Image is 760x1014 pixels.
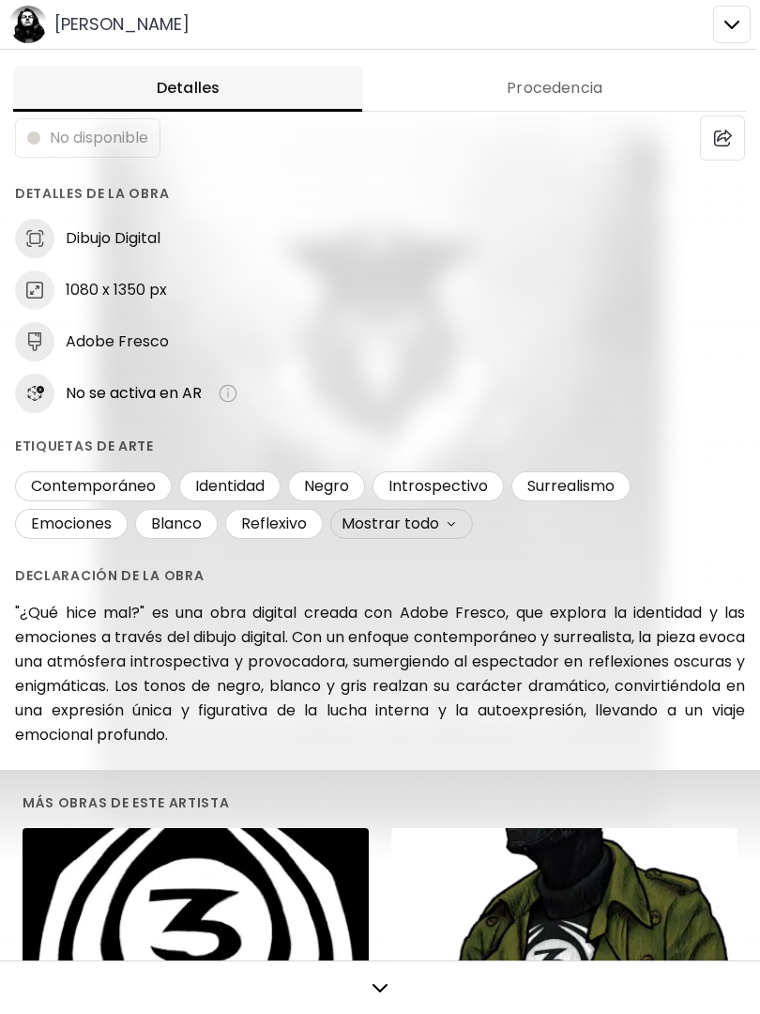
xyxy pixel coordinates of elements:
[342,512,439,536] h6: Mostrar todo
[713,129,732,147] img: share
[24,77,352,100] span: Detalles
[20,514,123,534] span: Emociones
[230,514,318,534] span: Reflexivo
[184,476,276,497] span: Identidad
[516,476,626,497] span: Surrealismo
[20,476,167,497] span: Contemporáneo
[15,436,745,456] h6: Etiquetas de arte
[330,509,473,539] button: Mostrar todo
[15,270,54,310] img: dimensions
[140,514,213,534] span: Blanco
[15,601,745,747] h6: "¿Qué hice mal?" es una obra digital creada con Adobe Fresco, que explora la identidad y las emoc...
[293,476,360,497] span: Negro
[374,77,735,100] span: Procedencia
[15,219,54,258] img: discipline
[66,280,745,300] h6: 1080 x 1350 px
[66,228,745,249] h6: Dibujo Digital
[15,565,745,586] h6: Declaración de la obra
[219,384,237,403] img: info-icon
[23,792,737,813] h6: Más obras de este artista
[15,374,54,413] img: icon
[700,115,745,161] button: share
[369,976,391,999] img: arrowDown
[15,183,745,204] h6: Detalles de la obra
[66,331,745,352] h6: Adobe Fresco
[15,322,54,361] img: medium
[377,476,499,497] span: Introspectivo
[66,383,202,404] span: No se activa en AR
